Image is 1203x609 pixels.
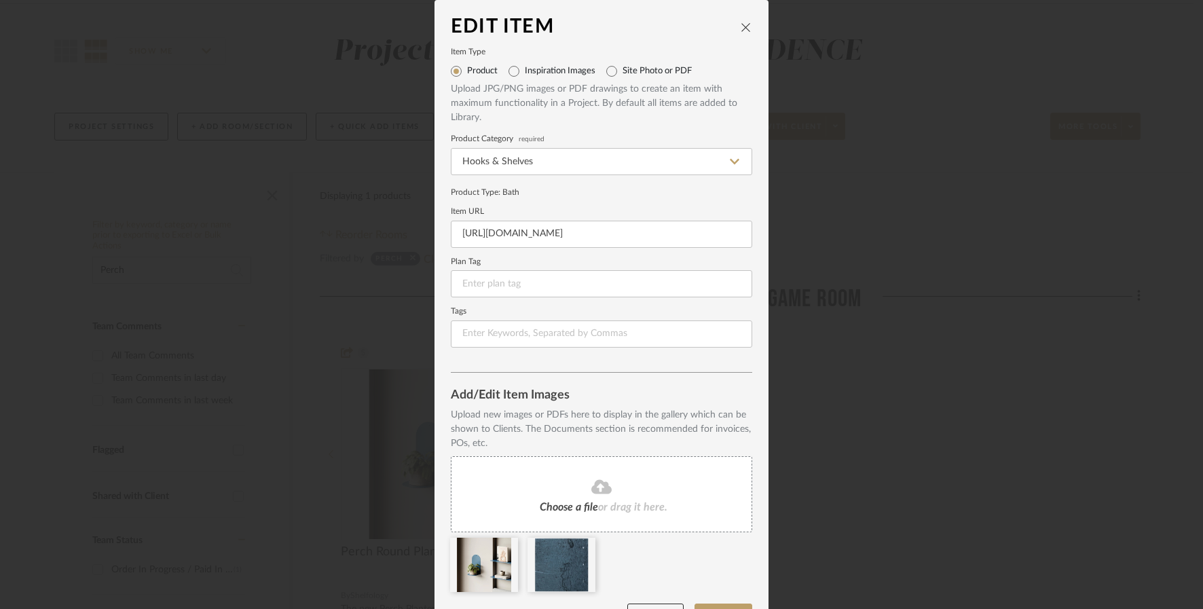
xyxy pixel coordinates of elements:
span: or drag it here. [598,502,667,513]
div: Upload new images or PDFs here to display in the gallery which can be shown to Clients. The Docum... [451,408,752,451]
button: close [740,21,752,33]
span: required [519,136,544,142]
input: Enter plan tag [451,270,752,297]
span: Choose a file [540,502,598,513]
div: Product Type [451,186,752,198]
span: : Bath [498,188,519,196]
label: Product Category [451,136,752,143]
div: Add/Edit Item Images [451,389,752,403]
label: Product [467,66,498,77]
label: Site Photo or PDF [623,66,692,77]
input: Enter URL [451,221,752,248]
label: Plan Tag [451,259,752,265]
label: Tags [451,308,752,315]
div: Edit Item [451,16,740,38]
div: Upload JPG/PNG images or PDF drawings to create an item with maximum functionality in a Project. ... [451,82,752,125]
label: Item Type [451,49,752,56]
input: Type a category to search and select [451,148,752,175]
label: Item URL [451,208,752,215]
label: Inspiration Images [525,66,595,77]
input: Enter Keywords, Separated by Commas [451,320,752,348]
mat-radio-group: Select item type [451,60,752,82]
